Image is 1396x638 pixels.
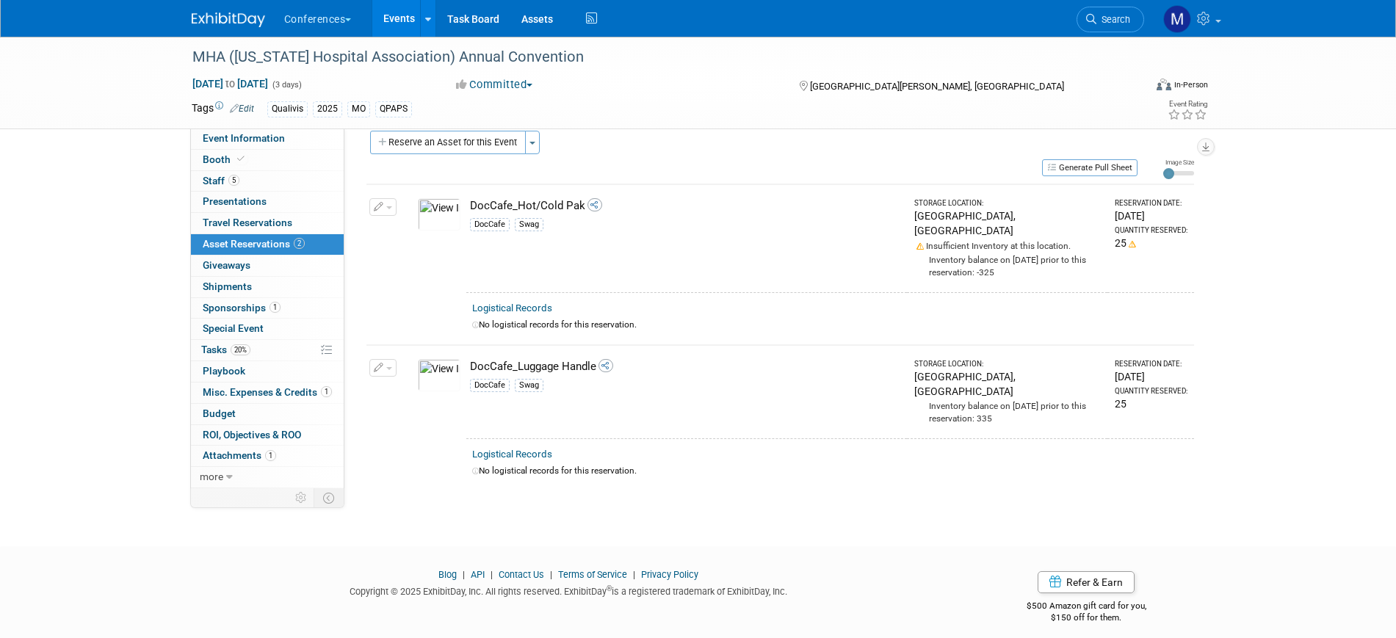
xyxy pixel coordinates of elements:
span: Search [1096,14,1130,25]
div: $150 off for them. [968,612,1205,624]
a: Sponsorships1 [191,298,344,319]
div: Swag [515,218,543,231]
div: Event Format [1057,76,1209,98]
a: Booth [191,150,344,170]
span: 2 [294,238,305,249]
div: Swag [515,379,543,392]
div: DocCafe [470,379,510,392]
a: Logistical Records [472,449,552,460]
span: Presentations [203,195,267,207]
a: Terms of Service [558,569,627,580]
span: Playbook [203,365,245,377]
span: Staff [203,175,239,186]
a: Staff5 [191,171,344,192]
span: [GEOGRAPHIC_DATA][PERSON_NAME], [GEOGRAPHIC_DATA] [810,81,1064,92]
div: [DATE] [1115,369,1187,384]
div: Inventory balance on [DATE] prior to this reservation: 335 [914,399,1102,425]
div: 2025 [313,101,342,117]
a: Event Information [191,128,344,149]
a: Misc. Expenses & Credits1 [191,383,344,403]
a: Travel Reservations [191,213,344,233]
span: 1 [265,450,276,461]
img: View Images [418,198,460,231]
sup: ® [607,584,612,592]
span: | [629,569,639,580]
span: Special Event [203,322,264,334]
div: DocCafe_Luggage Handle [470,359,901,374]
div: QPAPS [375,101,412,117]
div: In-Person [1173,79,1208,90]
button: Reserve an Asset for this Event [370,131,526,154]
div: Quantity Reserved: [1115,225,1187,236]
span: 1 [270,302,281,313]
div: Copyright © 2025 ExhibitDay, Inc. All rights reserved. ExhibitDay is a registered trademark of Ex... [192,581,947,598]
div: [GEOGRAPHIC_DATA], [GEOGRAPHIC_DATA] [914,369,1102,399]
button: Generate Pull Sheet [1042,159,1138,176]
div: 25 [1115,236,1187,250]
a: Asset Reservations2 [191,234,344,255]
a: Giveaways [191,255,344,276]
div: Qualivis [267,101,308,117]
img: Marygrace LeGros [1163,5,1191,33]
div: Inventory balance on [DATE] prior to this reservation: -325 [914,253,1102,279]
div: [DATE] [1115,209,1187,223]
a: Contact Us [499,569,544,580]
span: | [546,569,556,580]
button: Committed [451,77,538,93]
div: Event Rating [1168,101,1207,108]
a: Edit [230,104,254,114]
a: Presentations [191,192,344,212]
span: to [223,78,237,90]
span: Shipments [203,280,252,292]
span: 5 [228,175,239,186]
td: Tags [192,101,254,117]
a: Playbook [191,361,344,382]
div: Reservation Date: [1115,359,1187,369]
span: Booth [203,153,247,165]
span: | [487,569,496,580]
i: Booth reservation complete [237,155,245,163]
span: | [459,569,469,580]
div: [GEOGRAPHIC_DATA], [GEOGRAPHIC_DATA] [914,209,1102,238]
a: Logistical Records [472,302,552,313]
span: Travel Reservations [203,217,292,228]
div: No logistical records for this reservation. [472,319,1188,331]
a: Blog [438,569,457,580]
div: MHA ([US_STATE] Hospital Association) Annual Convention [187,44,1122,70]
div: Storage Location: [914,359,1102,369]
a: Privacy Policy [641,569,698,580]
span: Event Information [203,132,285,144]
span: more [200,471,223,482]
img: ExhibitDay [192,12,265,27]
div: Quantity Reserved: [1115,386,1187,396]
span: 20% [231,344,250,355]
span: [DATE] [DATE] [192,77,269,90]
a: Budget [191,404,344,424]
div: DocCafe [470,218,510,231]
div: DocCafe_Hot/Cold Pak [470,198,901,214]
a: more [191,467,344,487]
span: (3 days) [271,80,302,90]
td: Toggle Event Tabs [314,488,344,507]
div: Image Size [1163,158,1194,167]
a: ROI, Objectives & ROO [191,425,344,446]
span: Misc. Expenses & Credits [203,386,332,398]
div: Storage Location: [914,198,1102,209]
a: Special Event [191,319,344,339]
div: 25 [1115,396,1187,411]
div: No logistical records for this reservation. [472,465,1188,477]
span: Asset Reservations [203,238,305,250]
span: 1 [321,386,332,397]
div: Insufficient Inventory at this location. [914,238,1102,253]
span: Budget [203,407,236,419]
a: Shipments [191,277,344,297]
span: Tasks [201,344,250,355]
div: $500 Amazon gift card for you, [968,590,1205,624]
a: Refer & Earn [1038,571,1135,593]
div: MO [347,101,370,117]
img: View Images [418,359,460,391]
img: Format-Inperson.png [1157,79,1171,90]
span: Attachments [203,449,276,461]
td: Personalize Event Tab Strip [289,488,314,507]
a: Search [1077,7,1144,32]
